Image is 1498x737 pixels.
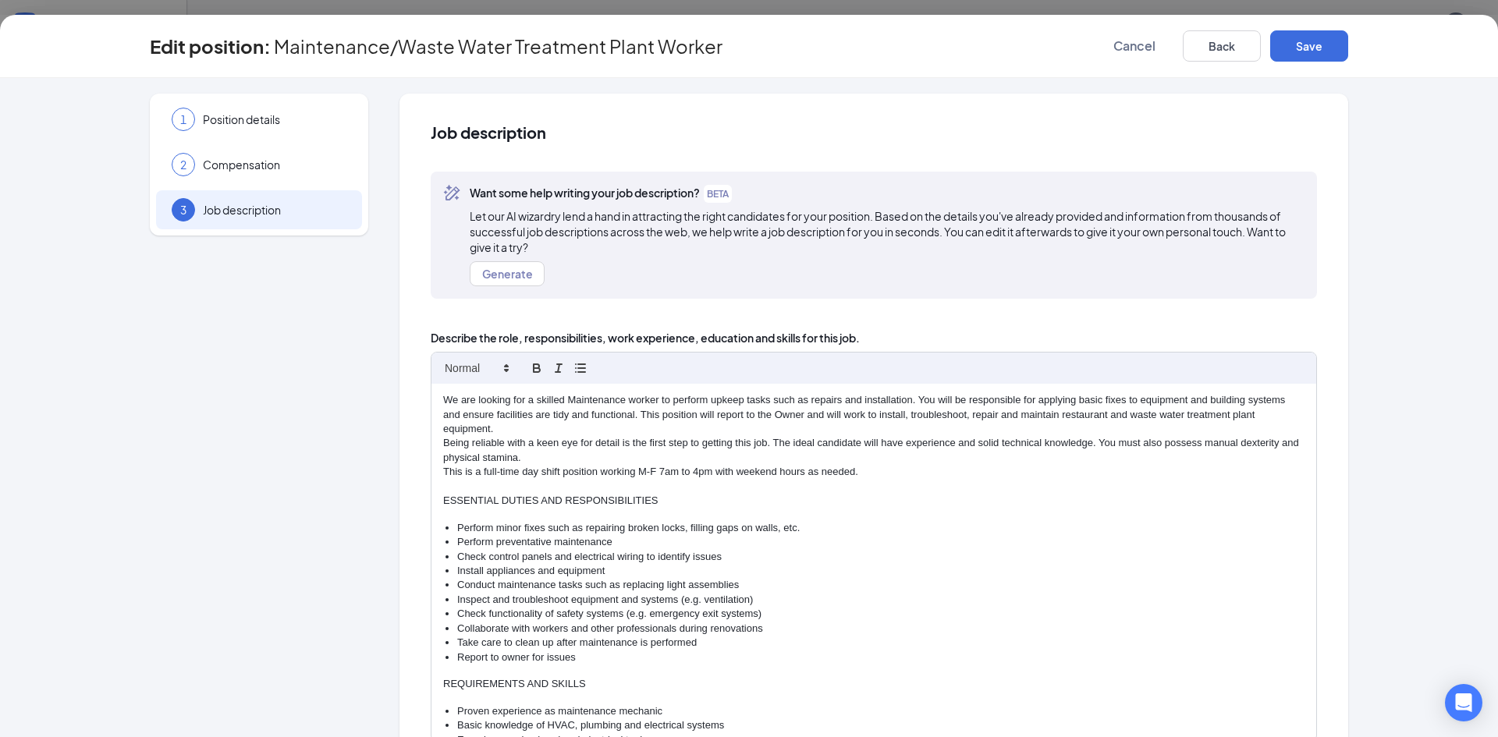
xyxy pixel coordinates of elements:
[443,436,1305,465] p: Being reliable with a keen eye for detail is the first step to getting this job. The ideal candid...
[457,718,1305,732] li: Basic knowledge of HVAC, plumbing and electrical systems
[180,157,186,172] span: 2
[470,208,1305,255] span: Let our AI wizardry lend a hand in attracting the right candidates for your position. Based on th...
[470,261,545,286] button: Generate
[431,330,1317,345] span: Describe the role, responsibilities, work experience, education and skills for this job.
[274,38,722,54] span: Maintenance/Waste Water Treatment Plant Worker
[457,636,1305,650] li: Take care to clean up after maintenance is performed
[443,184,462,203] svg: MagicPencil
[457,593,1305,607] li: Inspect and troubleshoot equipment and systems (e.g. ventilation)
[150,33,271,59] h3: Edit position :
[457,535,1305,549] li: Perform preventative maintenance
[1270,30,1348,62] button: Save
[203,112,346,127] span: Position details
[443,494,1305,508] p: ESSENTIAL DUTIES AND RESPONSIBILITIES
[1095,30,1173,62] button: Cancel
[457,704,1305,718] li: Proven experience as maintenance mechanic
[457,564,1305,578] li: Install appliances and equipment
[704,185,732,203] span: BETA
[470,184,732,202] span: Want some help writing your job description?
[180,202,186,218] span: 3
[1113,38,1155,54] span: Cancel
[203,157,346,172] span: Compensation
[180,112,186,127] span: 1
[457,650,1305,664] li: Report to owner for issues
[1183,30,1261,62] button: Back
[457,521,1305,535] li: Perform minor fixes such as repairing broken locks, filling gaps on walls, etc.
[443,465,1305,479] p: This is a full-time day shift position working M-F 7am to 4pm with weekend hours as needed.
[457,622,1305,636] li: Collaborate with workers and other professionals during renovations
[457,578,1305,592] li: Conduct maintenance tasks such as replacing light assemblies
[203,202,346,218] span: Job description
[457,550,1305,564] li: Check control panels and electrical wiring to identify issues
[1445,684,1482,721] div: Open Intercom Messenger
[443,393,1305,436] p: We are looking for a skilled Maintenance worker to perform upkeep tasks such as repairs and insta...
[443,677,1305,691] p: REQUIREMENTS AND SKILLS
[457,607,1305,621] li: Check functionality of safety systems (e.g. emergency exit systems)
[431,125,1317,140] span: Job description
